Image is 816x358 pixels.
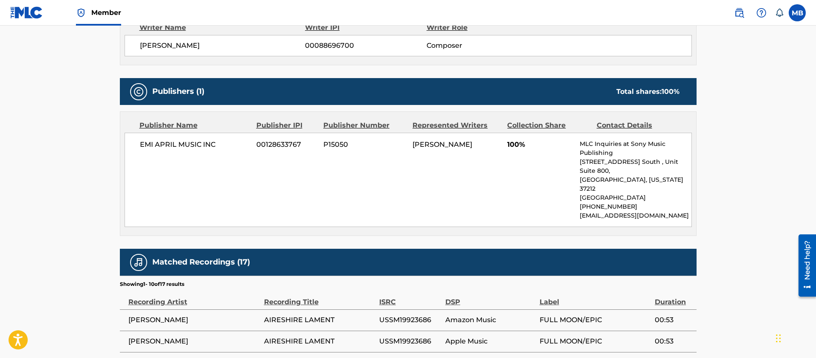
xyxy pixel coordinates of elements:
[305,23,427,33] div: Writer IPI
[264,336,375,346] span: AIRESHIRE LAMENT
[540,315,650,325] span: FULL MOON/EPIC
[445,288,535,307] div: DSP
[134,87,144,97] img: Publishers
[507,140,573,150] span: 100%
[128,336,260,346] span: [PERSON_NAME]
[427,41,537,51] span: Composer
[580,157,691,175] p: [STREET_ADDRESS] South , Unit Suite 800,
[427,23,537,33] div: Writer Role
[597,120,680,131] div: Contact Details
[139,120,250,131] div: Publisher Name
[323,140,406,150] span: P15050
[76,8,86,18] img: Top Rightsholder
[655,288,692,307] div: Duration
[734,8,744,18] img: search
[756,8,767,18] img: help
[412,120,501,131] div: Represented Writers
[580,175,691,193] p: [GEOGRAPHIC_DATA], [US_STATE] 37212
[662,87,680,96] span: 100 %
[775,9,784,17] div: Notifications
[540,288,650,307] div: Label
[256,120,317,131] div: Publisher IPI
[305,41,426,51] span: 00088696700
[379,315,441,325] span: USSM19923686
[580,193,691,202] p: [GEOGRAPHIC_DATA]
[264,288,375,307] div: Recording Title
[323,120,406,131] div: Publisher Number
[256,140,317,150] span: 00128633767
[616,87,680,97] div: Total shares:
[789,4,806,21] div: User Menu
[540,336,650,346] span: FULL MOON/EPIC
[792,231,816,300] iframe: Resource Center
[140,41,305,51] span: [PERSON_NAME]
[580,202,691,211] p: [PHONE_NUMBER]
[580,211,691,220] p: [EMAIL_ADDRESS][DOMAIN_NAME]
[128,288,260,307] div: Recording Artist
[445,315,535,325] span: Amazon Music
[120,280,184,288] p: Showing 1 - 10 of 17 results
[507,120,590,131] div: Collection Share
[134,257,144,268] img: Matched Recordings
[139,23,305,33] div: Writer Name
[91,8,121,17] span: Member
[753,4,770,21] div: Help
[152,257,250,267] h5: Matched Recordings (17)
[412,140,472,148] span: [PERSON_NAME]
[140,140,250,150] span: EMI APRIL MUSIC INC
[264,315,375,325] span: AIRESHIRE LAMENT
[731,4,748,21] a: Public Search
[776,326,781,351] div: Drag
[379,288,441,307] div: ISRC
[128,315,260,325] span: [PERSON_NAME]
[379,336,441,346] span: USSM19923686
[445,336,535,346] span: Apple Music
[773,317,816,358] iframe: Chat Widget
[580,140,691,157] p: MLC Inquiries at Sony Music Publishing
[655,336,692,346] span: 00:53
[10,6,43,19] img: MLC Logo
[655,315,692,325] span: 00:53
[152,87,204,96] h5: Publishers (1)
